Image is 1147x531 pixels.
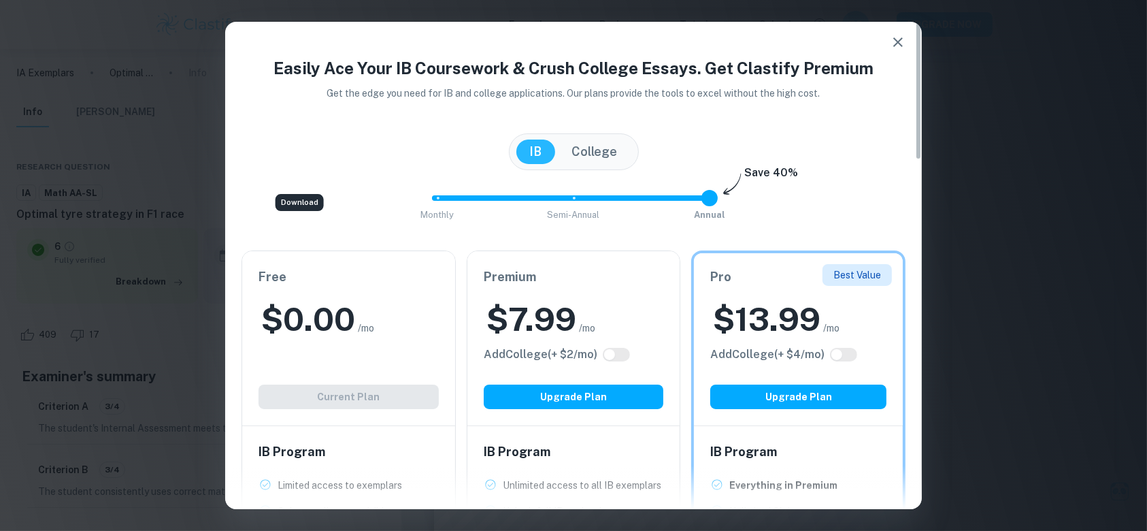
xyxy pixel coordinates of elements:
[486,297,576,341] h2: $ 7.99
[710,268,886,287] h6: Pro
[421,210,454,220] span: Monthly
[516,140,556,164] button: IB
[833,268,881,283] p: Best Value
[276,194,324,211] div: Download
[559,140,631,164] button: College
[242,56,905,80] h4: Easily Ace Your IB Coursework & Crush College Essays. Get Clastify Premium
[823,321,840,336] span: /mo
[358,321,374,336] span: /mo
[259,268,439,287] h6: Free
[744,165,798,188] h6: Save 40%
[484,385,664,409] button: Upgrade Plan
[710,442,886,462] h6: IB Program
[713,297,820,341] h2: $ 13.99
[261,297,355,341] h2: $ 0.00
[723,173,742,196] img: subscription-arrow.svg
[548,210,600,220] span: Semi-Annual
[259,442,439,462] h6: IB Program
[710,347,825,363] h6: Click to see all the additional College features.
[710,385,886,409] button: Upgrade Plan
[484,347,597,363] h6: Click to see all the additional College features.
[484,442,664,462] h6: IB Program
[308,86,840,101] p: Get the edge you need for IB and college applications. Our plans provide the tools to excel witho...
[579,321,595,336] span: /mo
[484,268,664,287] h6: Premium
[694,210,725,220] span: Annual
